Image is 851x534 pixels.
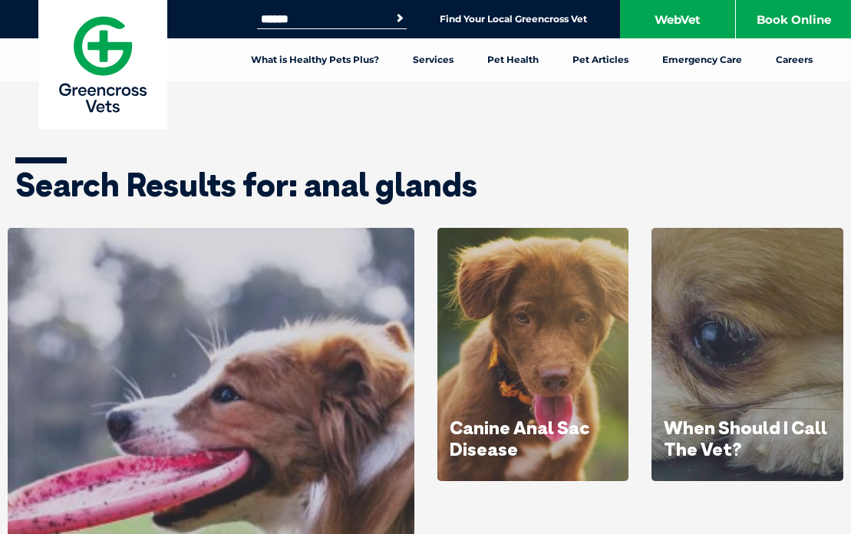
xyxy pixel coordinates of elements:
a: Careers [759,38,830,81]
button: Search [392,11,407,26]
h1: Search Results for: anal glands [15,169,836,201]
a: Canine Anal Sac Disease [450,416,589,460]
a: What is Healthy Pets Plus? [234,38,396,81]
a: Find Your Local Greencross Vet [440,13,587,25]
a: Pet Health [470,38,556,81]
a: When Should I Call The Vet? [664,416,827,460]
a: Emergency Care [645,38,759,81]
a: Services [396,38,470,81]
a: Pet Articles [556,38,645,81]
